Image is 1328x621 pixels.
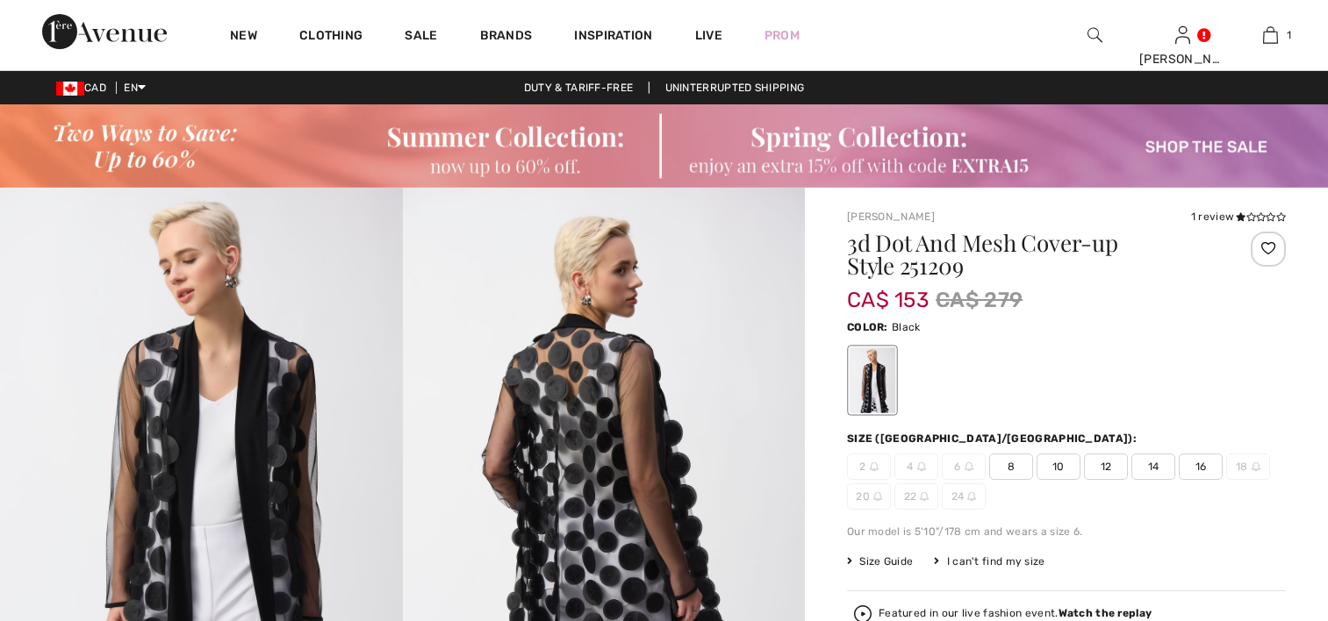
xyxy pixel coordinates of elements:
a: Prom [764,26,800,45]
img: 1ère Avenue [42,14,167,49]
div: [PERSON_NAME] [1139,50,1225,68]
span: 10 [1037,453,1080,480]
span: 22 [894,483,938,510]
span: 20 [847,483,891,510]
span: 2 [847,453,891,480]
span: 24 [942,483,986,510]
span: Size Guide [847,553,913,569]
div: Black [850,347,895,413]
img: ring-m.svg [870,462,879,471]
strong: Watch the replay [1059,607,1152,619]
img: ring-m.svg [917,462,926,471]
img: ring-m.svg [873,492,882,501]
a: Clothing [299,28,363,46]
span: Black [892,321,921,333]
span: 14 [1131,453,1175,480]
span: 6 [942,453,986,480]
img: My Bag [1263,25,1278,46]
span: Color: [847,321,888,333]
a: New [230,28,257,46]
a: Live [695,26,722,45]
img: ring-m.svg [920,492,929,501]
span: 4 [894,453,938,480]
div: Size ([GEOGRAPHIC_DATA]/[GEOGRAPHIC_DATA]): [847,431,1140,446]
span: 16 [1179,453,1223,480]
span: 18 [1226,453,1270,480]
span: CA$ 153 [847,270,929,312]
span: CA$ 279 [936,284,1023,316]
div: I can't find my size [934,553,1044,569]
img: ring-m.svg [1252,462,1260,471]
a: Sale [405,28,437,46]
span: Inspiration [574,28,652,46]
span: EN [124,82,146,94]
span: CAD [56,82,113,94]
div: Our model is 5'10"/178 cm and wears a size 6. [847,524,1286,539]
span: 1 [1287,27,1291,43]
a: Brands [480,28,533,46]
a: 1 [1227,25,1313,46]
span: 8 [989,453,1033,480]
h1: 3d Dot And Mesh Cover-up Style 251209 [847,232,1213,277]
a: Sign In [1175,26,1190,43]
img: ring-m.svg [967,492,976,501]
div: 1 review [1191,209,1286,225]
div: Featured in our live fashion event. [879,608,1152,619]
img: search the website [1088,25,1102,46]
img: ring-m.svg [965,462,973,471]
a: [PERSON_NAME] [847,211,935,223]
img: Canadian Dollar [56,82,84,96]
span: 12 [1084,453,1128,480]
img: My Info [1175,25,1190,46]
